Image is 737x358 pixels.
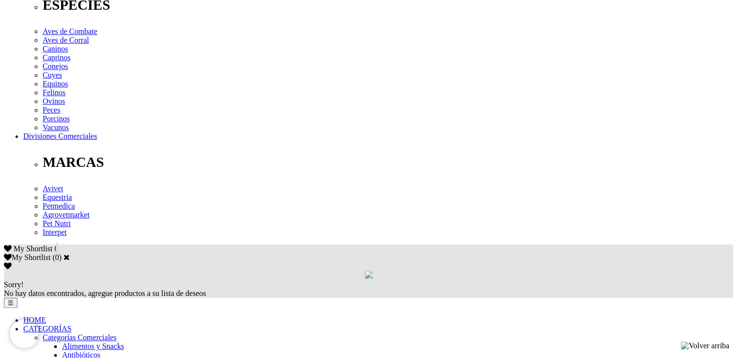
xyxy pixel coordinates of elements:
a: Petmedica [43,202,75,210]
img: loading.gif [365,271,373,278]
label: 0 [55,253,59,261]
a: Equestria [43,193,72,201]
button: ☰ [4,298,17,308]
div: No hay datos encontrados, agregue productos a su lista de deseos [4,280,733,298]
a: Conejos [43,62,68,70]
a: Pet Nutri [43,219,71,228]
a: Alimentos y Snacks [62,342,124,350]
a: Aves de Corral [43,36,89,44]
a: Aves de Combate [43,27,97,35]
a: Caprinos [43,53,71,62]
a: Equinos [43,80,68,88]
span: Sorry! [4,280,24,289]
a: Divisiones Comerciales [23,132,97,140]
a: Cerrar [63,253,70,261]
a: Caninos [43,45,68,53]
span: 0 [54,244,58,253]
p: MARCAS [43,154,733,170]
img: Volver arriba [681,342,729,350]
span: My Shortlist [14,244,52,253]
a: CATEGORÍAS [23,325,72,333]
a: Porcinos [43,114,70,123]
a: Agrovetmarket [43,211,90,219]
a: Felinos [43,88,65,97]
a: Categorías Comerciales [43,333,116,342]
a: Ovinos [43,97,65,105]
a: Cuyes [43,71,62,79]
a: Peces [43,106,60,114]
a: HOME [23,316,46,324]
label: My Shortlist [4,253,50,261]
iframe: Brevo live chat [10,319,39,348]
a: Vacunos [43,123,69,131]
a: Avivet [43,184,63,193]
a: Interpet [43,228,67,236]
span: ( ) [52,253,62,261]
